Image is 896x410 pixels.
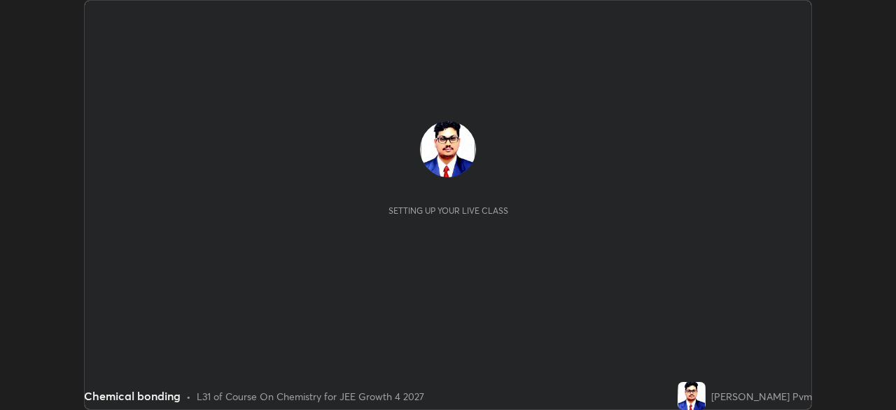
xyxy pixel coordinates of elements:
div: Chemical bonding [84,388,181,404]
div: [PERSON_NAME] Pvm [711,389,812,404]
div: Setting up your live class [388,205,508,216]
div: • [186,389,191,404]
img: aac4110866d7459b93fa02c8e4758a58.jpg [420,121,476,177]
img: aac4110866d7459b93fa02c8e4758a58.jpg [678,382,706,410]
div: L31 of Course On Chemistry for JEE Growth 4 2027 [197,389,424,404]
